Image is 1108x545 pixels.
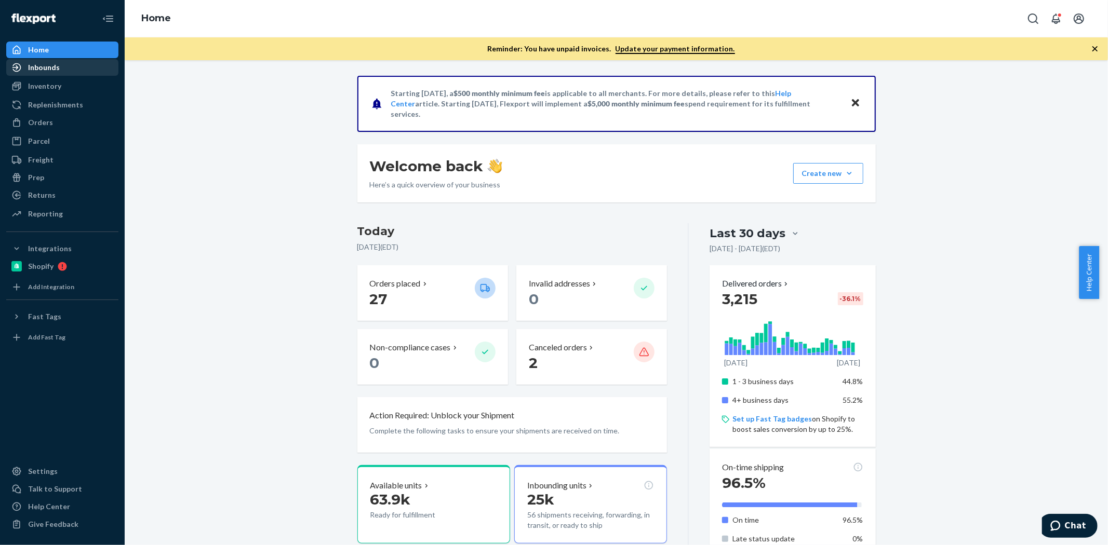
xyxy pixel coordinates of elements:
[28,172,44,183] div: Prep
[370,342,451,353] p: Non-compliance cases
[133,4,179,34] ol: breadcrumbs
[6,114,118,131] a: Orders
[529,354,538,372] span: 2
[529,342,587,353] p: Canceled orders
[6,516,118,533] button: Give Feedback
[28,484,82,494] div: Talk to Support
[370,157,502,175] h1: Welcome back
[732,414,812,423] a: Set up Fast Tag badges
[793,163,863,184] button: Create new
[516,265,667,321] button: Invalid addresses 0
[357,465,510,544] button: Available units63.9kReady for fulfillment
[357,242,668,252] p: [DATE] ( EDT )
[732,534,835,544] p: Late status update
[1069,8,1089,29] button: Open account menu
[732,376,835,387] p: 1 - 3 business days
[370,354,380,372] span: 0
[28,155,54,165] div: Freight
[1023,8,1044,29] button: Open Search Box
[370,180,502,190] p: Here’s a quick overview of your business
[357,329,508,385] button: Non-compliance cases 0
[6,133,118,149] a: Parcel
[527,510,654,530] p: 56 shipments receiving, forwarding, in transit, or ready to ship
[529,278,590,290] p: Invalid addresses
[370,290,388,308] span: 27
[588,99,685,108] span: $5,000 monthly minimum fee
[28,466,58,476] div: Settings
[370,480,422,492] p: Available units
[722,290,757,308] span: 3,215
[391,88,840,119] p: Starting [DATE], a is applicable to all merchants. For more details, please refer to this article...
[843,515,863,524] span: 96.5%
[724,358,747,368] p: [DATE]
[6,498,118,515] a: Help Center
[849,96,862,111] button: Close
[527,480,586,492] p: Inbounding units
[732,414,863,434] p: on Shopify to boost sales conversion by up to 25%.
[141,12,171,24] a: Home
[6,42,118,58] a: Home
[28,519,78,529] div: Give Feedback
[28,282,74,291] div: Add Integration
[28,117,53,128] div: Orders
[28,136,50,146] div: Parcel
[516,329,667,385] button: Canceled orders 2
[28,261,54,271] div: Shopify
[28,45,49,55] div: Home
[6,240,118,257] button: Integrations
[722,278,790,290] button: Delivered orders
[488,159,502,173] img: hand-wave emoji
[28,209,63,219] div: Reporting
[357,223,668,240] h3: Today
[732,515,835,525] p: On time
[370,278,421,290] p: Orders placed
[722,461,784,473] p: On-time shipping
[488,44,735,54] p: Reminder: You have unpaid invoices.
[6,169,118,186] a: Prep
[28,243,72,254] div: Integrations
[722,474,766,492] span: 96.5%
[28,100,83,110] div: Replenishments
[514,465,667,544] button: Inbounding units25k56 shipments receiving, forwarding, in transit, or ready to ship
[28,333,65,342] div: Add Fast Tag
[1046,8,1066,29] button: Open notifications
[454,89,545,98] span: $500 monthly minimum fee
[1079,246,1099,299] button: Help Center
[6,329,118,346] a: Add Fast Tag
[6,279,118,295] a: Add Integration
[843,396,863,404] span: 55.2%
[838,292,863,305] div: -36.1 %
[6,481,118,497] button: Talk to Support
[370,491,411,508] span: 63.9k
[98,8,118,29] button: Close Navigation
[837,358,860,368] p: [DATE]
[732,395,835,405] p: 4+ business days
[616,44,735,54] a: Update your payment information.
[28,190,56,200] div: Returns
[6,463,118,480] a: Settings
[370,510,466,520] p: Ready for fulfillment
[6,59,118,76] a: Inbounds
[843,377,863,386] span: 44.8%
[11,13,56,24] img: Flexport logo
[370,410,515,421] p: Action Required: Unblock your Shipment
[6,206,118,222] a: Reporting
[853,534,863,543] span: 0%
[6,97,118,113] a: Replenishments
[6,78,118,94] a: Inventory
[710,243,780,254] p: [DATE] - [DATE] ( EDT )
[370,426,655,436] p: Complete the following tasks to ensure your shipments are received on time.
[6,152,118,168] a: Freight
[28,501,70,512] div: Help Center
[28,311,61,322] div: Fast Tags
[1042,514,1098,540] iframe: Opens a widget where you can chat to one of our agents
[357,265,508,321] button: Orders placed 27
[710,225,785,241] div: Last 30 days
[6,308,118,325] button: Fast Tags
[6,258,118,275] a: Shopify
[6,187,118,203] a: Returns
[28,62,60,73] div: Inbounds
[529,290,539,308] span: 0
